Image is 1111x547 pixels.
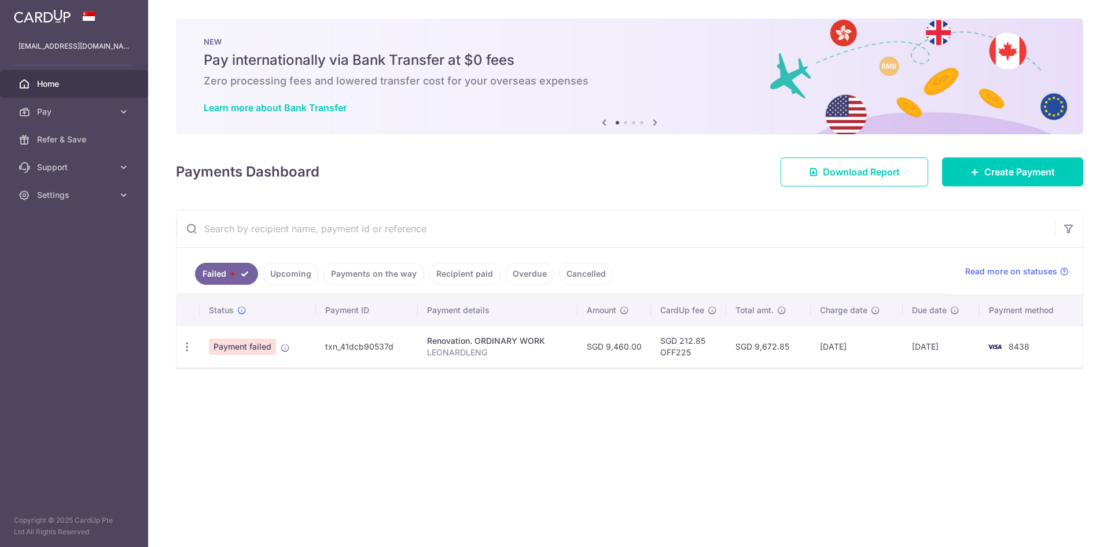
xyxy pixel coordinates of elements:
[651,325,726,368] td: SGD 212.85 OFF225
[781,157,928,186] a: Download Report
[823,165,900,179] span: Download Report
[204,74,1055,88] h6: Zero processing fees and lowered transfer cost for your overseas expenses
[418,295,577,325] th: Payment details
[965,266,1069,277] a: Read more on statuses
[316,325,417,368] td: txn_41dcb90537d
[1009,342,1029,351] span: 8438
[726,325,811,368] td: SGD 9,672.85
[903,325,980,368] td: [DATE]
[195,263,258,285] a: Failed
[204,51,1055,69] h5: Pay internationally via Bank Transfer at $0 fees
[176,19,1083,134] img: Bank transfer banner
[14,9,71,23] img: CardUp
[942,157,1083,186] a: Create Payment
[209,339,276,355] span: Payment failed
[811,325,903,368] td: [DATE]
[427,335,568,347] div: Renovation. ORDINARY WORK
[37,78,113,90] span: Home
[204,37,1055,46] p: NEW
[37,106,113,118] span: Pay
[323,263,424,285] a: Payments on the way
[427,347,568,358] p: LEONARDLENG
[37,161,113,173] span: Support
[577,325,651,368] td: SGD 9,460.00
[912,304,947,316] span: Due date
[984,165,1055,179] span: Create Payment
[980,295,1083,325] th: Payment method
[37,189,113,201] span: Settings
[176,161,319,182] h4: Payments Dashboard
[209,304,234,316] span: Status
[820,304,867,316] span: Charge date
[587,304,616,316] span: Amount
[505,263,554,285] a: Overdue
[37,134,113,145] span: Refer & Save
[965,266,1057,277] span: Read more on statuses
[204,102,347,113] a: Learn more about Bank Transfer
[263,263,319,285] a: Upcoming
[316,295,417,325] th: Payment ID
[735,304,774,316] span: Total amt.
[660,304,704,316] span: CardUp fee
[176,210,1055,247] input: Search by recipient name, payment id or reference
[429,263,501,285] a: Recipient paid
[19,41,130,52] p: [EMAIL_ADDRESS][DOMAIN_NAME]
[983,340,1006,354] img: Bank Card
[559,263,613,285] a: Cancelled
